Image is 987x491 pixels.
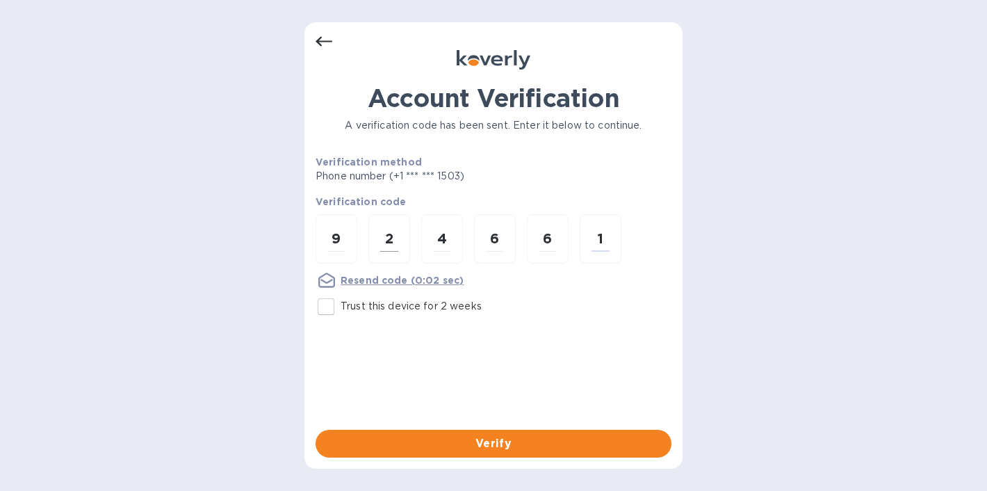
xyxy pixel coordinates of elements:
p: Trust this device for 2 weeks [341,299,482,314]
p: Verification code [316,195,671,209]
b: Verification method [316,156,422,168]
span: Verify [327,435,660,452]
u: Resend code (0:02 sec) [341,275,464,286]
p: A verification code has been sent. Enter it below to continue. [316,118,671,133]
h1: Account Verification [316,83,671,113]
p: Phone number (+1 *** *** 1503) [316,169,571,184]
button: Verify [316,430,671,458]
